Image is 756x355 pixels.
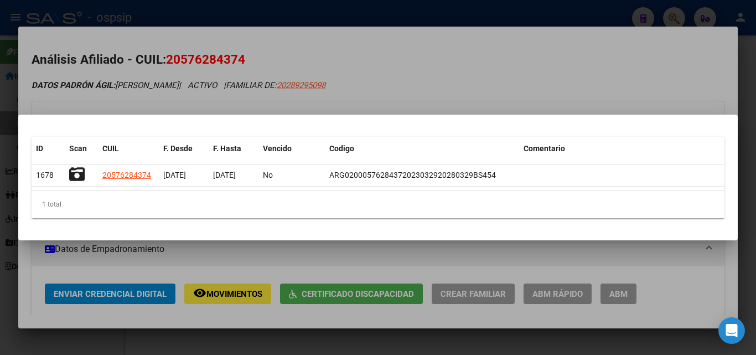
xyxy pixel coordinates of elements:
datatable-header-cell: F. Desde [159,137,209,161]
datatable-header-cell: CUIL [98,137,159,161]
datatable-header-cell: Comentario [519,137,724,161]
span: Comentario [524,144,565,153]
span: No [263,171,273,179]
span: [DATE] [213,171,236,179]
div: 1 total [32,191,724,218]
span: Vencido [263,144,292,153]
span: F. Desde [163,144,193,153]
datatable-header-cell: Codigo [325,137,519,161]
datatable-header-cell: F. Hasta [209,137,258,161]
datatable-header-cell: Scan [65,137,98,161]
span: 20576284374 [102,171,151,179]
datatable-header-cell: Vencido [258,137,325,161]
span: ARG02000576284372023032920280329BS454 [329,171,496,179]
span: F. Hasta [213,144,241,153]
span: ID [36,144,43,153]
datatable-header-cell: ID [32,137,65,161]
span: Scan [69,144,87,153]
span: 1678 [36,171,54,179]
span: CUIL [102,144,119,153]
div: Open Intercom Messenger [718,317,745,344]
span: Codigo [329,144,354,153]
span: [DATE] [163,171,186,179]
